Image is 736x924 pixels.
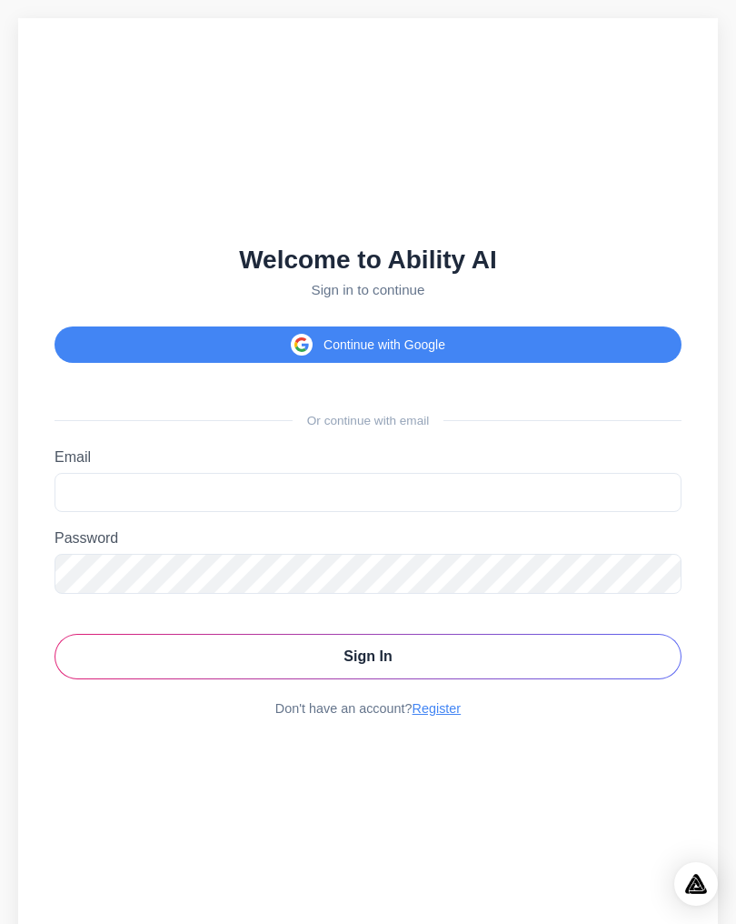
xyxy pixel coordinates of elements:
button: Sign In [55,634,681,679]
div: Don't have an account? [55,701,681,716]
p: Sign in to continue [55,282,681,297]
div: Or continue with email [55,414,681,427]
h2: Welcome to Ability AI [55,246,681,275]
a: Register [413,701,462,716]
label: Password [55,530,681,547]
div: Open Intercom Messenger [674,862,718,906]
button: Continue with Google [55,326,681,363]
label: Email [55,449,681,466]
